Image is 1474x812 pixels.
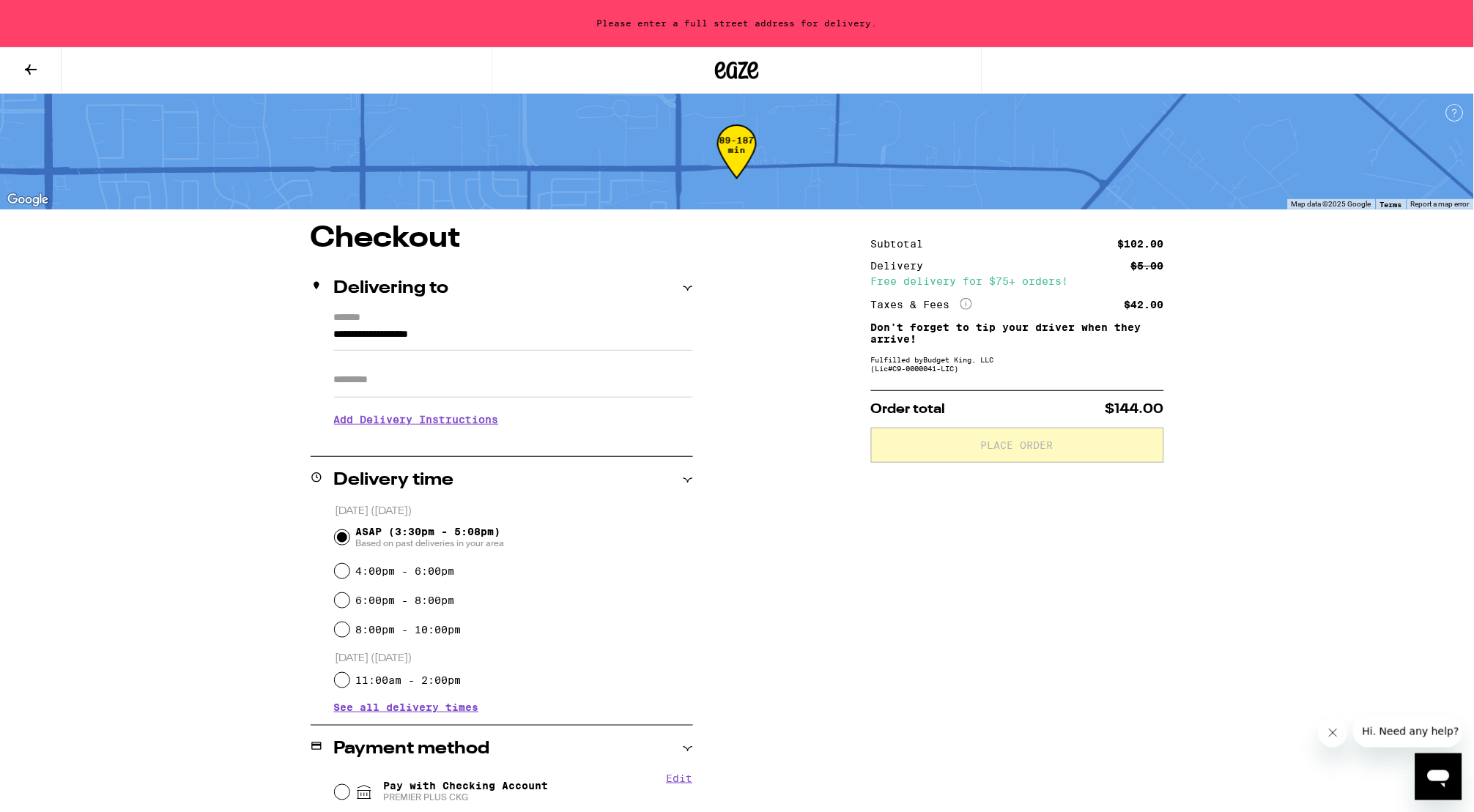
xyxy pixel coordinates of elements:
span: Based on past deliveries in your area [355,537,504,549]
span: PREMIER PLUS CKG [383,792,548,804]
div: Fulfilled by Budget King, LLC (Lic# C9-0000041-LIC ) [871,355,1164,373]
div: Free delivery for $75+ orders! [871,276,1164,286]
span: ASAP (3:30pm - 5:08pm) [355,526,504,549]
a: Open this area in Google Maps (opens a new window) [4,190,52,209]
img: Google [4,190,52,209]
span: Place Order [981,440,1053,450]
span: $144.00 [1105,403,1164,416]
label: 4:00pm - 6:00pm [355,565,454,577]
h1: Checkout [311,224,693,253]
div: 89-187 min [717,135,757,190]
a: Report a map error [1411,200,1470,208]
span: Pay with Checking Account [383,781,548,804]
p: We'll contact you at [PHONE_NUMBER] when we arrive [334,436,693,448]
span: Order total [871,403,946,416]
h3: Add Delivery Instructions [334,403,693,436]
span: Map data ©2025 Google [1292,200,1371,208]
div: Delivery [871,261,934,271]
label: 8:00pm - 10:00pm [355,624,461,636]
iframe: Close message [1319,718,1348,748]
p: [DATE] ([DATE]) [335,504,693,518]
a: Terms [1380,200,1402,209]
button: See all delivery times [334,702,479,712]
h2: Delivery time [334,472,454,489]
h2: Delivering to [334,280,449,297]
p: [DATE] ([DATE]) [335,652,693,666]
iframe: Message from company [1354,715,1462,748]
div: $42.00 [1125,299,1164,310]
div: Taxes & Fees [871,298,972,311]
div: $102.00 [1118,239,1164,249]
button: Place Order [871,428,1164,463]
button: Edit [667,772,693,784]
h2: Payment method [334,740,490,758]
div: $5.00 [1131,261,1164,271]
label: 6:00pm - 8:00pm [355,595,454,606]
div: Subtotal [871,239,934,249]
iframe: Button to launch messaging window [1415,753,1462,800]
p: Don't forget to tip your driver when they arrive! [871,321,1164,345]
label: 11:00am - 2:00pm [355,674,461,686]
